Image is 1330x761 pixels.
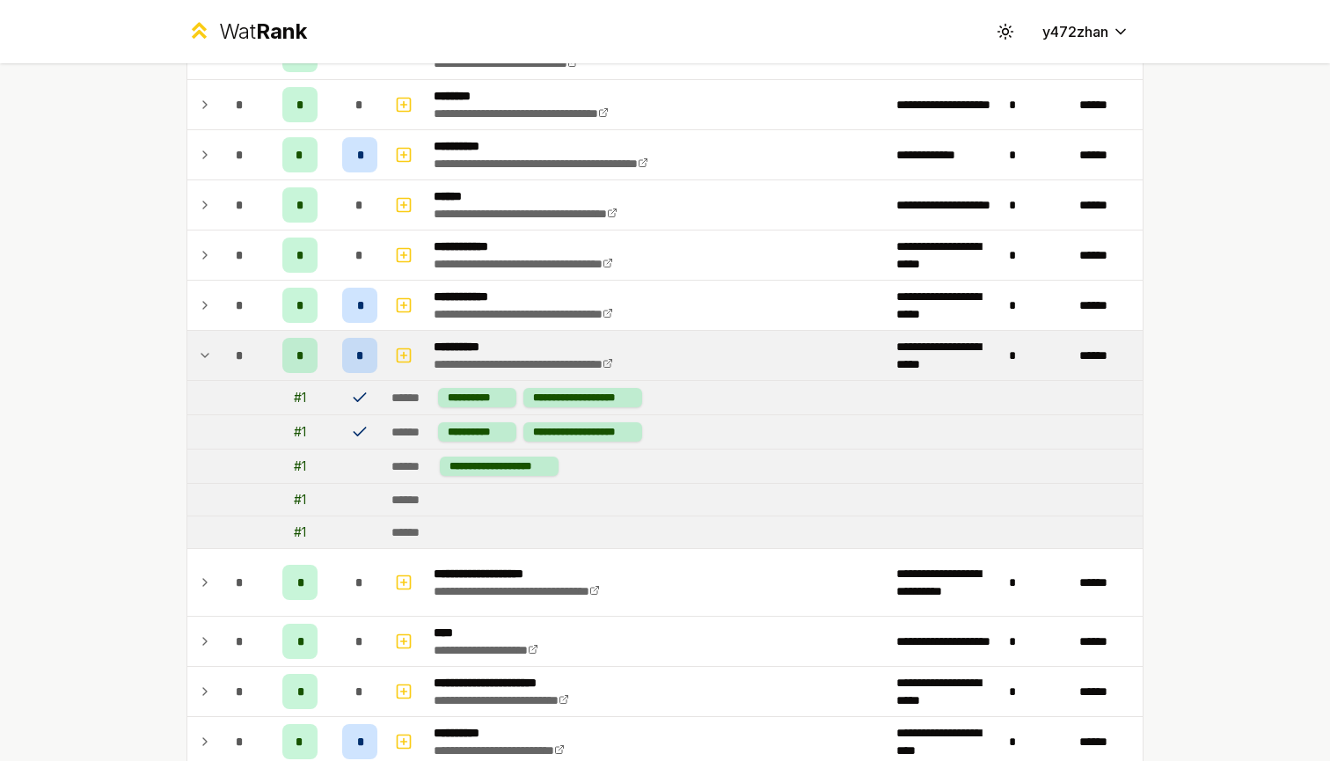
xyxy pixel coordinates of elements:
span: Rank [256,18,307,44]
span: y472zhan [1042,21,1108,42]
div: # 1 [294,423,306,441]
button: y472zhan [1028,16,1144,48]
div: # 1 [294,389,306,406]
div: # 1 [294,457,306,475]
div: # 1 [294,523,306,541]
div: # 1 [294,491,306,509]
a: WatRank [186,18,307,46]
div: Wat [219,18,307,46]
